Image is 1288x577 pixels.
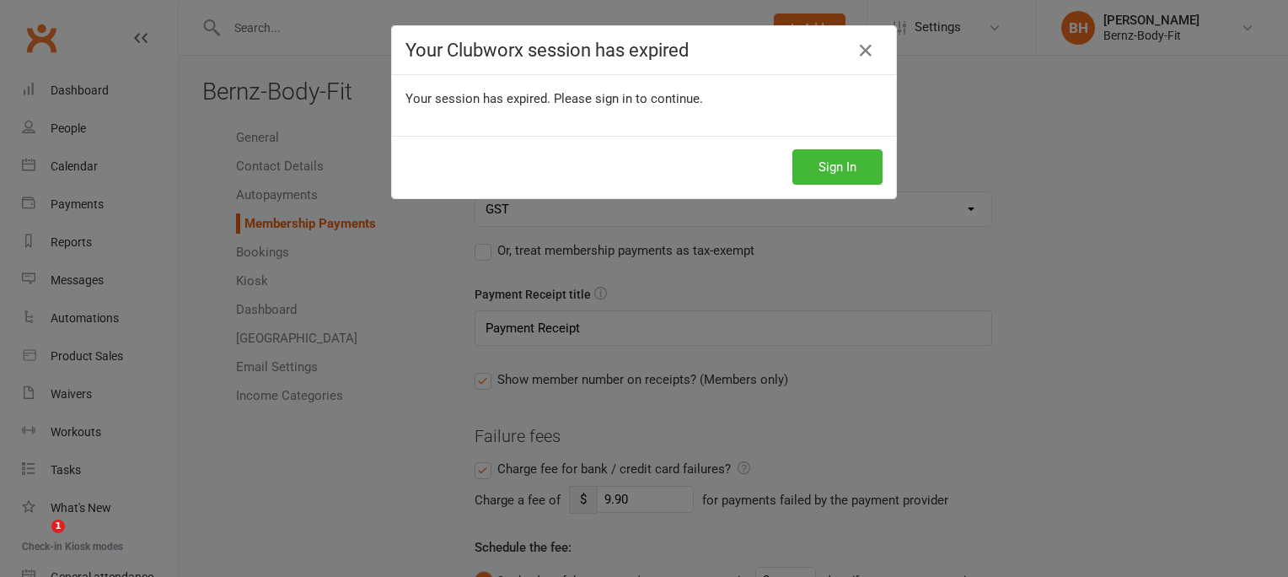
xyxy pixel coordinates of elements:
h4: Your Clubworx session has expired [405,40,883,61]
iframe: Intercom live chat [17,520,57,560]
a: Close [852,37,879,64]
span: Your session has expired. Please sign in to continue. [405,91,703,106]
button: Sign In [792,149,883,185]
span: 1 [51,520,65,533]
